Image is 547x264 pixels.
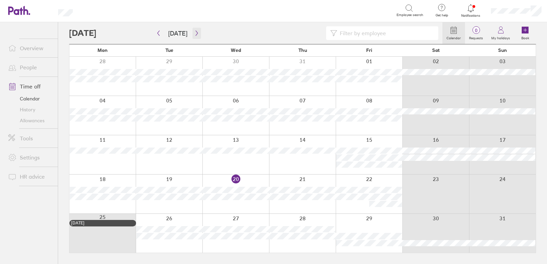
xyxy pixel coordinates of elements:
[3,115,58,126] a: Allowances
[3,60,58,74] a: People
[465,22,487,44] a: 0Requests
[97,47,108,53] span: Mon
[498,47,507,53] span: Sun
[91,7,109,13] div: Search
[366,47,372,53] span: Fri
[3,170,58,183] a: HR advice
[3,80,58,93] a: Time off
[465,28,487,33] span: 0
[3,131,58,145] a: Tools
[442,34,465,40] label: Calendar
[460,14,482,18] span: Notifications
[165,47,173,53] span: Tue
[3,104,58,115] a: History
[3,151,58,164] a: Settings
[71,221,134,225] div: [DATE]
[231,47,241,53] span: Wed
[432,47,440,53] span: Sat
[514,22,536,44] a: Book
[487,22,514,44] a: My holidays
[397,13,423,17] span: Employee search
[3,93,58,104] a: Calendar
[163,28,193,39] button: [DATE]
[298,47,307,53] span: Thu
[517,34,533,40] label: Book
[460,3,482,18] a: Notifications
[442,22,465,44] a: Calendar
[431,13,453,17] span: Get help
[3,41,58,55] a: Overview
[487,34,514,40] label: My holidays
[465,34,487,40] label: Requests
[337,27,434,40] input: Filter by employee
